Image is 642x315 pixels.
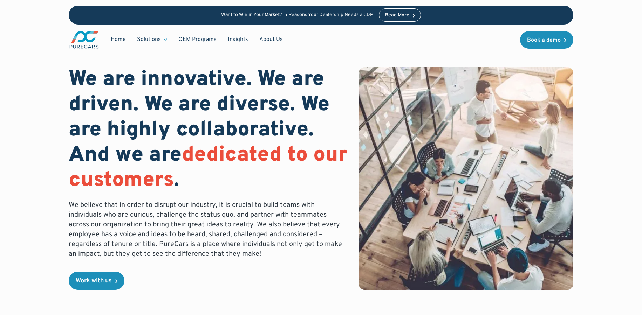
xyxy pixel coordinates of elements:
a: Home [105,33,131,46]
a: main [69,30,100,49]
p: We believe that in order to disrupt our industry, it is crucial to build teams with individuals w... [69,200,348,259]
img: purecars logo [69,30,100,49]
div: Solutions [131,33,173,46]
a: Work with us [69,272,124,290]
a: Insights [222,33,254,46]
a: Book a demo [520,31,573,49]
p: Want to Win in Your Market? 5 Reasons Your Dealership Needs a CDP [221,12,373,18]
div: Work with us [76,278,112,284]
a: Read More [379,8,421,22]
img: bird eye view of a team working together [359,67,573,290]
span: dedicated to our customers [69,142,347,194]
div: Book a demo [527,37,561,43]
div: Solutions [137,36,161,43]
h1: We are innovative. We are driven. We are diverse. We are highly collaborative. And we are . [69,67,348,193]
a: About Us [254,33,288,46]
a: OEM Programs [173,33,222,46]
div: Read More [385,13,409,18]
